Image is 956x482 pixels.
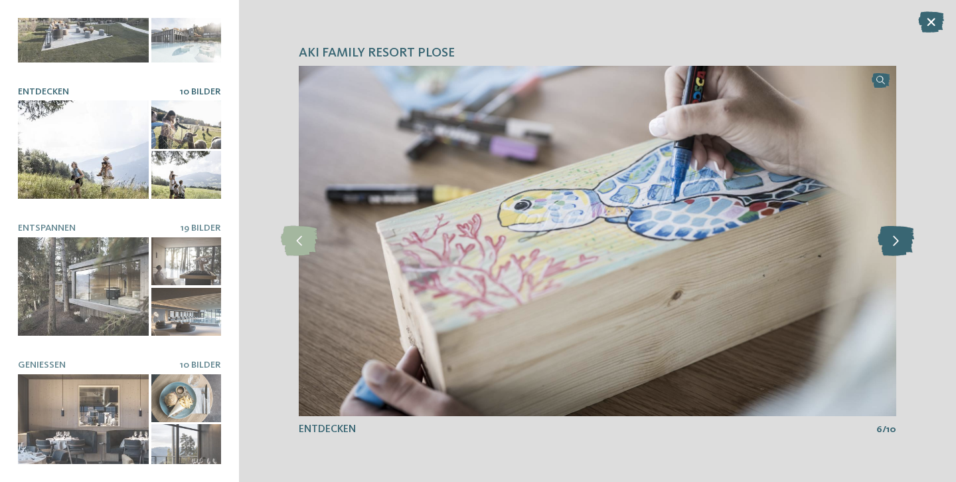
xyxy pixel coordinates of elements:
[18,223,76,233] span: Entspannen
[18,360,66,370] span: Genießen
[299,424,356,435] span: Entdecken
[299,66,896,416] img: AKI Family Resort PLOSE
[882,423,886,436] span: /
[181,223,221,233] span: 19 Bilder
[18,87,69,96] span: Entdecken
[299,45,455,63] span: AKI Family Resort PLOSE
[180,87,221,96] span: 10 Bilder
[180,360,221,370] span: 10 Bilder
[876,423,882,436] span: 6
[886,423,896,436] span: 10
